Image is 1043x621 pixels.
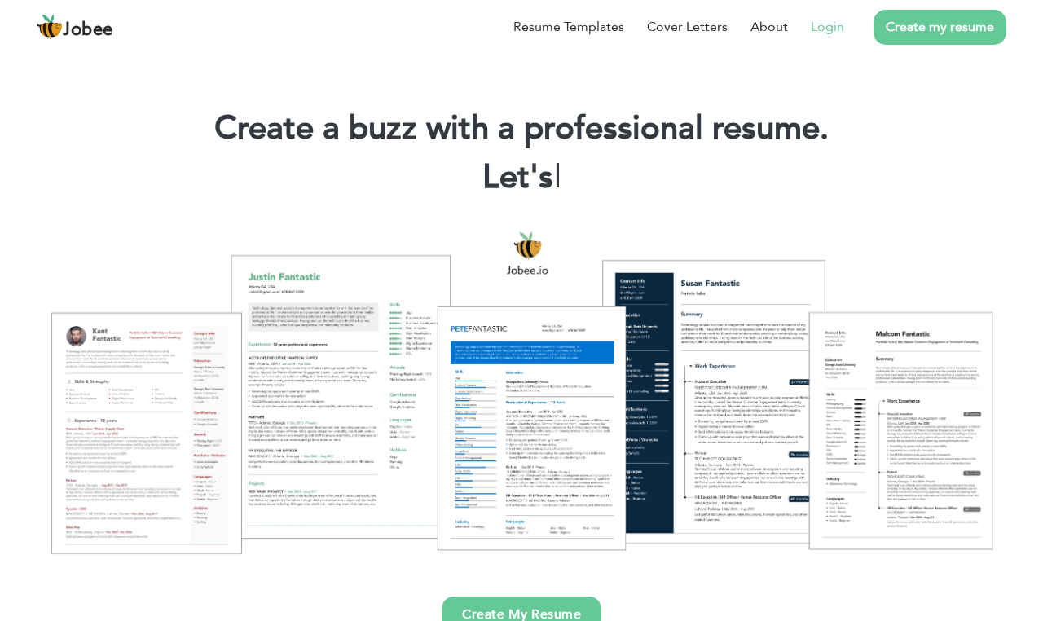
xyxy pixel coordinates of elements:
a: About [750,17,788,37]
a: Login [811,17,844,37]
span: Jobee [63,21,113,39]
h2: Let's [24,156,1019,199]
img: jobee.io [37,14,63,40]
a: Resume Templates [513,17,624,37]
a: Cover Letters [647,17,728,37]
span: | [554,155,561,200]
h1: Create a buzz with a professional resume. [24,108,1019,150]
a: Create my resume [874,10,1006,45]
a: Jobee [37,14,113,40]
